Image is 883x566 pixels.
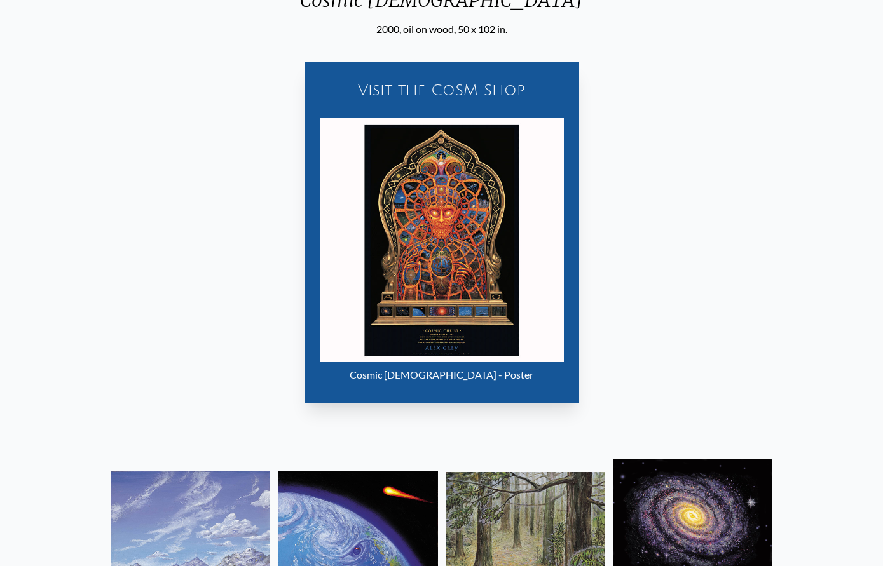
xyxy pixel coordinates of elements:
[320,118,564,387] a: Cosmic [DEMOGRAPHIC_DATA] - Poster
[320,362,564,387] div: Cosmic [DEMOGRAPHIC_DATA] - Poster
[320,118,564,362] img: Cosmic Christ - Poster
[271,22,612,37] div: 2000, oil on wood, 50 x 102 in.
[312,70,572,111] a: Visit the CoSM Shop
